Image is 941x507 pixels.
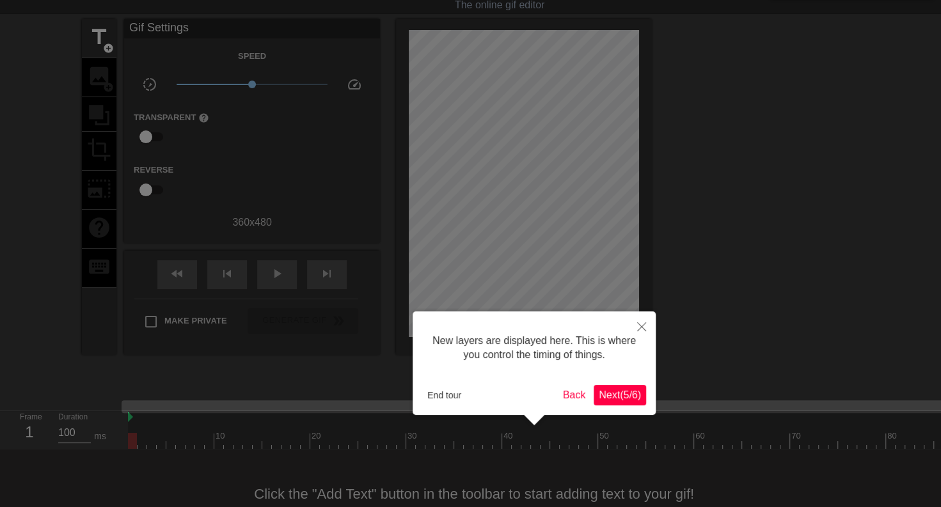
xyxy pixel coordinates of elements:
[594,385,646,405] button: Next
[628,311,656,341] button: Close
[558,385,591,405] button: Back
[422,321,646,375] div: New layers are displayed here. This is where you control the timing of things.
[422,386,466,405] button: End tour
[599,389,641,400] span: Next ( 5 / 6 )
